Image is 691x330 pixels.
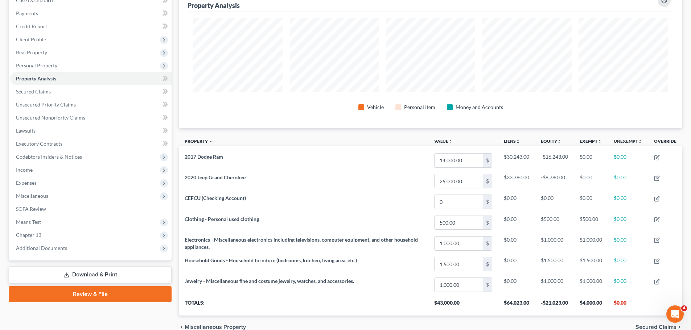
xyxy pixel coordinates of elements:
[435,154,483,167] input: 0.00
[608,171,648,192] td: $0.00
[498,212,535,233] td: $0.00
[428,295,498,316] th: $43,000.00
[10,137,172,150] a: Executory Contracts
[648,134,682,150] th: Override
[16,167,33,173] span: Income
[483,174,492,188] div: $
[185,278,354,284] span: Jewelry - Miscellaneous fine and costume jewelry, watches, and accessories.
[608,212,648,233] td: $0.00
[498,295,535,316] th: $64,023.00
[16,193,48,199] span: Miscellaneous
[638,139,642,144] i: unfold_more
[608,254,648,275] td: $0.00
[541,138,562,144] a: Equityunfold_more
[16,114,85,121] span: Unsecured Nonpriority Claims
[608,233,648,254] td: $0.00
[535,192,574,212] td: $0.00
[16,219,41,225] span: Means Test
[10,72,172,85] a: Property Analysis
[435,278,483,292] input: 0.00
[608,295,648,316] th: $0.00
[636,324,676,330] span: Secured Claims
[185,138,213,144] a: Property expand_less
[16,49,47,55] span: Real Property
[16,245,67,251] span: Additional Documents
[16,62,57,68] span: Personal Property
[535,295,574,316] th: -$21,023.00
[10,124,172,137] a: Lawsuits
[574,171,608,192] td: $0.00
[498,150,535,171] td: $30,243.00
[185,237,418,250] span: Electronics - Miscellaneous electronics including televisions, computer equipment, and other hous...
[535,254,574,275] td: $1,500.00
[16,141,62,147] span: Executory Contracts
[16,23,47,29] span: Credit Report
[535,171,574,192] td: -$8,780.00
[179,324,185,330] i: chevron_left
[483,154,492,167] div: $
[483,257,492,271] div: $
[367,104,384,111] div: Vehicle
[185,174,246,180] span: 2020 Jeep Grand Cherokee
[681,305,687,311] span: 4
[404,104,435,111] div: Personal Item
[597,139,602,144] i: unfold_more
[608,275,648,295] td: $0.00
[580,138,602,144] a: Exemptunfold_more
[16,75,56,82] span: Property Analysis
[185,216,259,222] span: Clothing - Personal used clothing
[498,171,535,192] td: $33,780.00
[574,295,608,316] th: $4,000.00
[10,111,172,124] a: Unsecured Nonpriority Claims
[535,275,574,295] td: $1,000.00
[498,192,535,212] td: $0.00
[448,139,453,144] i: unfold_more
[498,275,535,295] td: $0.00
[574,275,608,295] td: $1,000.00
[10,7,172,20] a: Payments
[498,254,535,275] td: $0.00
[498,233,535,254] td: $0.00
[435,257,483,271] input: 0.00
[504,138,520,144] a: Liensunfold_more
[574,192,608,212] td: $0.00
[535,233,574,254] td: $1,000.00
[10,20,172,33] a: Credit Report
[16,128,36,134] span: Lawsuits
[10,98,172,111] a: Unsecured Priority Claims
[535,212,574,233] td: $500.00
[16,36,46,42] span: Client Profile
[608,192,648,212] td: $0.00
[574,212,608,233] td: $500.00
[16,154,82,160] span: Codebtors Insiders & Notices
[456,104,503,111] div: Money and Accounts
[16,101,76,108] span: Unsecured Priority Claims
[10,202,172,216] a: SOFA Review
[574,233,608,254] td: $1,000.00
[435,216,483,230] input: 0.00
[9,286,172,302] a: Review & File
[435,174,483,188] input: 0.00
[16,180,37,186] span: Expenses
[179,295,428,316] th: Totals:
[516,139,520,144] i: unfold_more
[574,150,608,171] td: $0.00
[10,85,172,98] a: Secured Claims
[435,237,483,250] input: 0.00
[435,195,483,209] input: 0.00
[16,206,46,212] span: SOFA Review
[574,254,608,275] td: $1,500.00
[434,138,453,144] a: Valueunfold_more
[188,1,240,10] div: Property Analysis
[535,150,574,171] td: -$16,243.00
[483,278,492,292] div: $
[557,139,562,144] i: unfold_more
[209,139,213,144] i: expand_less
[16,88,51,95] span: Secured Claims
[185,257,357,263] span: Household Goods - Household furniture (bedrooms, kitchen, living area, etc.)
[185,154,223,160] span: 2017 Dodge Ram
[676,324,682,330] i: chevron_right
[185,324,246,330] span: Miscellaneous Property
[636,324,682,330] button: Secured Claims chevron_right
[483,195,492,209] div: $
